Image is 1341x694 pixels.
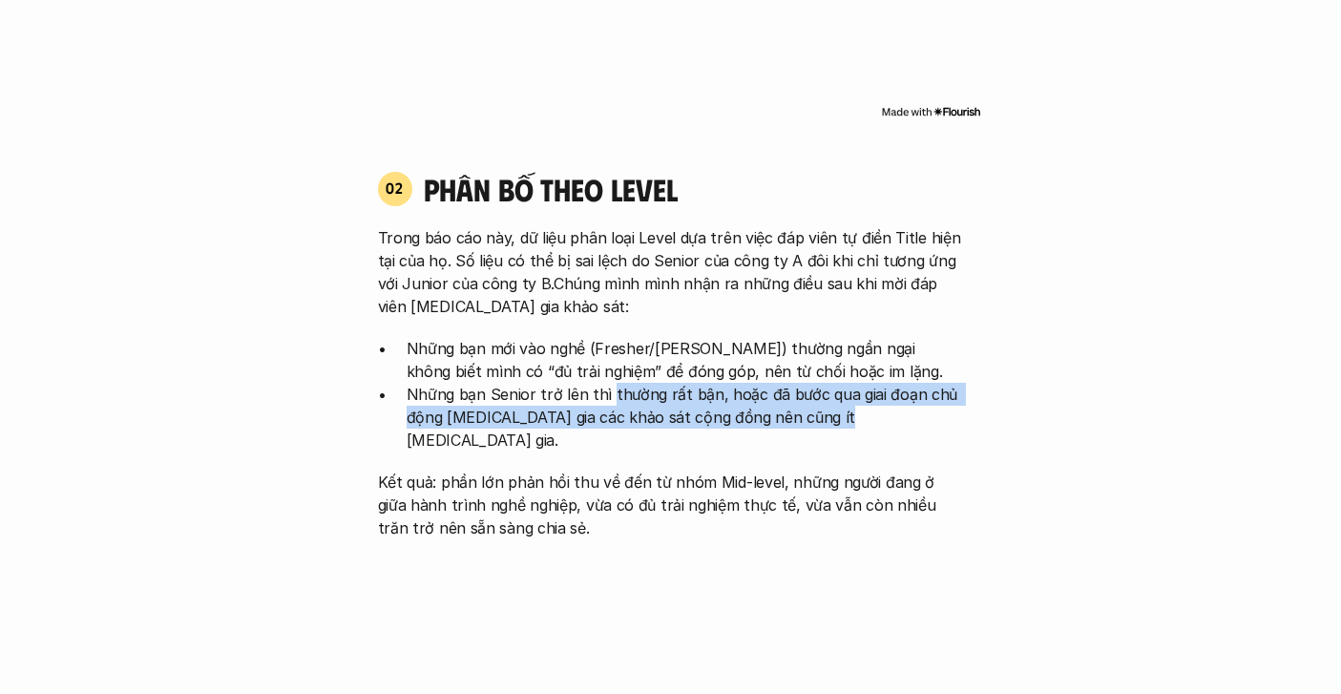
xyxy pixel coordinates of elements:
p: Những bạn mới vào nghề (Fresher/[PERSON_NAME]) thường ngần ngại không biết mình có “đủ trải nghiệ... [407,337,964,383]
h4: phân bố theo Level [424,171,964,207]
p: 02 [386,180,404,196]
p: Những bạn Senior trở lên thì thường rất bận, hoặc đã bước qua giai đoạn chủ động [MEDICAL_DATA] g... [407,383,964,452]
img: Made with Flourish [881,104,981,119]
p: Trong báo cáo này, dữ liệu phân loại Level dựa trên việc đáp viên tự điền Title hiện tại của họ. ... [378,226,964,318]
p: Kết quả: phần lớn phản hồi thu về đến từ nhóm Mid-level, những người đang ở giữa hành trình nghề ... [378,471,964,539]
